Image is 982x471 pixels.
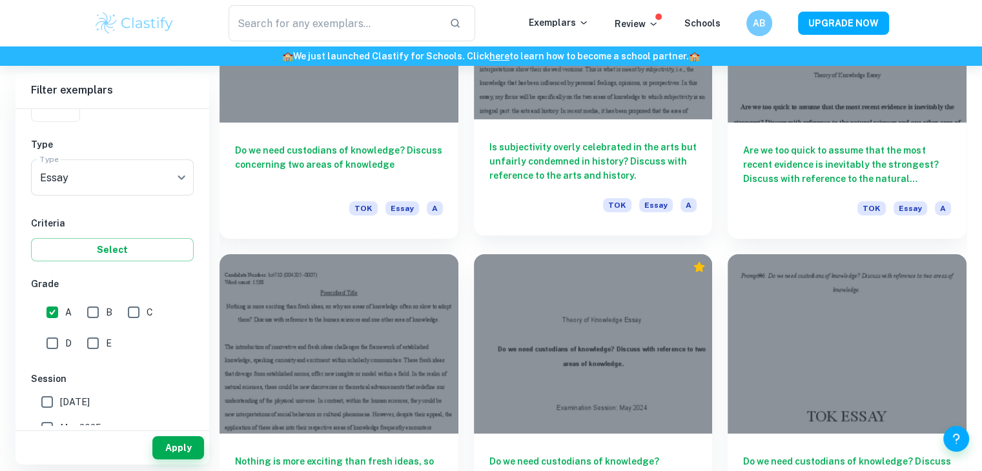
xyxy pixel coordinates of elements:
[752,16,766,30] h6: AB
[615,17,659,31] p: Review
[603,198,631,212] span: TOK
[689,51,700,61] span: 🏫
[60,421,101,435] span: May 2025
[427,201,443,215] span: A
[693,261,706,274] div: Premium
[639,198,673,212] span: Essay
[31,372,194,386] h6: Session
[3,49,979,63] h6: We just launched Clastify for Schools. Click to learn how to become a school partner.
[31,137,194,152] h6: Type
[684,18,721,28] a: Schools
[935,201,951,215] span: A
[894,201,927,215] span: Essay
[40,154,59,165] label: Type
[746,10,772,36] button: AB
[349,201,378,215] span: TOK
[65,305,72,319] span: A
[65,336,72,350] span: D
[943,426,969,452] button: Help and Feedback
[152,436,204,459] button: Apply
[31,159,194,195] div: Essay
[229,5,440,41] input: Search for any exemplars...
[282,51,293,61] span: 🏫
[680,198,697,212] span: A
[15,72,209,108] h6: Filter exemplars
[489,140,697,183] h6: Is subjectivity overly celebrated in the arts but unfairly condemned in history? Discuss with ref...
[743,143,951,186] h6: Are we too quick to assume that the most recent evidence is inevitably the strongest? Discuss wit...
[529,15,589,30] p: Exemplars
[60,395,90,409] span: [DATE]
[489,51,509,61] a: here
[106,305,112,319] span: B
[31,216,194,230] h6: Criteria
[147,305,153,319] span: C
[31,238,194,261] button: Select
[31,277,194,291] h6: Grade
[385,201,419,215] span: Essay
[857,201,886,215] span: TOK
[106,336,112,350] span: E
[798,12,889,35] button: UPGRADE NOW
[94,10,176,36] img: Clastify logo
[235,143,443,186] h6: Do we need custodians of knowledge? Discuss concerning two areas of knowledge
